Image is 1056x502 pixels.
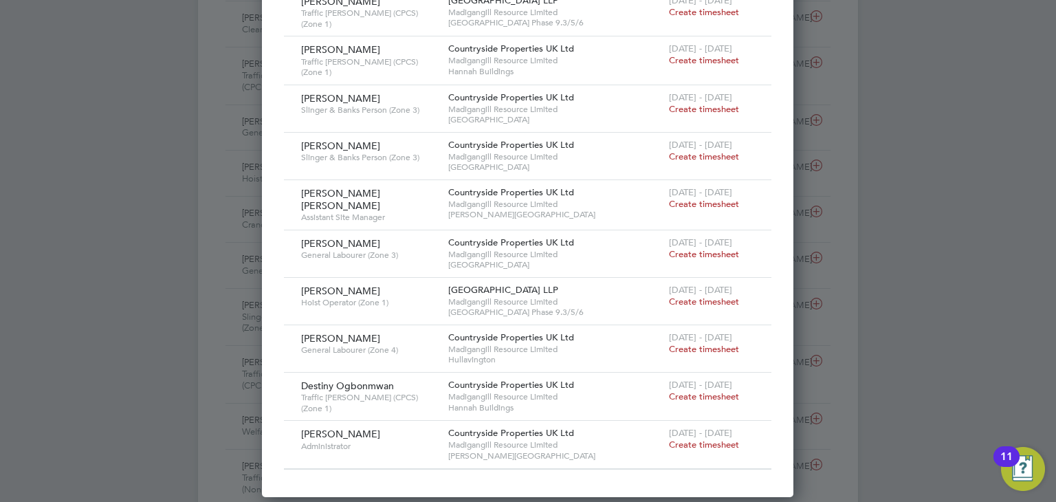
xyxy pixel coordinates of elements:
span: [DATE] - [DATE] [669,43,732,54]
span: Hannah Buildings [448,402,662,413]
span: Hullavington [448,354,662,365]
span: [DATE] - [DATE] [669,379,732,391]
span: General Labourer (Zone 3) [301,250,438,261]
span: [GEOGRAPHIC_DATA] [448,114,662,125]
span: Hoist Operator (Zone 1) [301,297,438,308]
span: [PERSON_NAME][GEOGRAPHIC_DATA] [448,450,662,461]
span: [PERSON_NAME] [301,428,380,440]
span: Countryside Properties UK Ltd [448,186,574,198]
span: [PERSON_NAME][GEOGRAPHIC_DATA] [448,209,662,220]
span: Madigangill Resource Limited [448,199,662,210]
span: [PERSON_NAME] [301,237,380,250]
span: Traffic [PERSON_NAME] (CPCS) (Zone 1) [301,392,438,413]
span: [GEOGRAPHIC_DATA] Phase 9.3/5/6 [448,17,662,28]
span: Countryside Properties UK Ltd [448,427,574,439]
span: Slinger & Banks Person (Zone 3) [301,105,438,116]
span: Traffic [PERSON_NAME] (CPCS) (Zone 1) [301,8,438,29]
span: Create timesheet [669,296,739,307]
span: Madigangill Resource Limited [448,55,662,66]
button: Open Resource Center, 11 new notifications [1001,447,1045,491]
span: Hannah Buildings [448,66,662,77]
span: Create timesheet [669,103,739,115]
span: Create timesheet [669,54,739,66]
span: [PERSON_NAME] [301,285,380,297]
span: [DATE] - [DATE] [669,237,732,248]
span: [DATE] - [DATE] [669,139,732,151]
span: [GEOGRAPHIC_DATA] [448,162,662,173]
span: Destiny Ogbonmwan [301,380,394,392]
span: Create timesheet [669,198,739,210]
span: Create timesheet [669,343,739,355]
span: [DATE] - [DATE] [669,331,732,343]
span: Countryside Properties UK Ltd [448,43,574,54]
span: [PERSON_NAME] [PERSON_NAME] [301,187,380,212]
span: Create timesheet [669,151,739,162]
span: [DATE] - [DATE] [669,91,732,103]
span: Madigangill Resource Limited [448,7,662,18]
span: Create timesheet [669,6,739,18]
span: Countryside Properties UK Ltd [448,139,574,151]
span: [GEOGRAPHIC_DATA] [448,259,662,270]
span: Madigangill Resource Limited [448,151,662,162]
span: Madigangill Resource Limited [448,391,662,402]
span: Countryside Properties UK Ltd [448,331,574,343]
span: [DATE] - [DATE] [669,284,732,296]
span: Create timesheet [669,248,739,260]
span: [DATE] - [DATE] [669,186,732,198]
span: Create timesheet [669,391,739,402]
span: [PERSON_NAME] [301,140,380,152]
span: [PERSON_NAME] [301,332,380,345]
span: Slinger & Banks Person (Zone 3) [301,152,438,163]
span: General Labourer (Zone 4) [301,345,438,356]
span: Countryside Properties UK Ltd [448,91,574,103]
span: Traffic [PERSON_NAME] (CPCS) (Zone 1) [301,56,438,78]
span: [GEOGRAPHIC_DATA] Phase 9.3/5/6 [448,307,662,318]
span: Madigangill Resource Limited [448,439,662,450]
span: Assistant Site Manager [301,212,438,223]
span: Countryside Properties UK Ltd [448,237,574,248]
span: Madigangill Resource Limited [448,296,662,307]
span: Madigangill Resource Limited [448,344,662,355]
span: Administrator [301,441,438,452]
span: [GEOGRAPHIC_DATA] LLP [448,284,558,296]
span: Madigangill Resource Limited [448,104,662,115]
span: [PERSON_NAME] [301,43,380,56]
span: Madigangill Resource Limited [448,249,662,260]
span: Create timesheet [669,439,739,450]
span: [DATE] - [DATE] [669,427,732,439]
div: 11 [1000,457,1013,474]
span: Countryside Properties UK Ltd [448,379,574,391]
span: [PERSON_NAME] [301,92,380,105]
